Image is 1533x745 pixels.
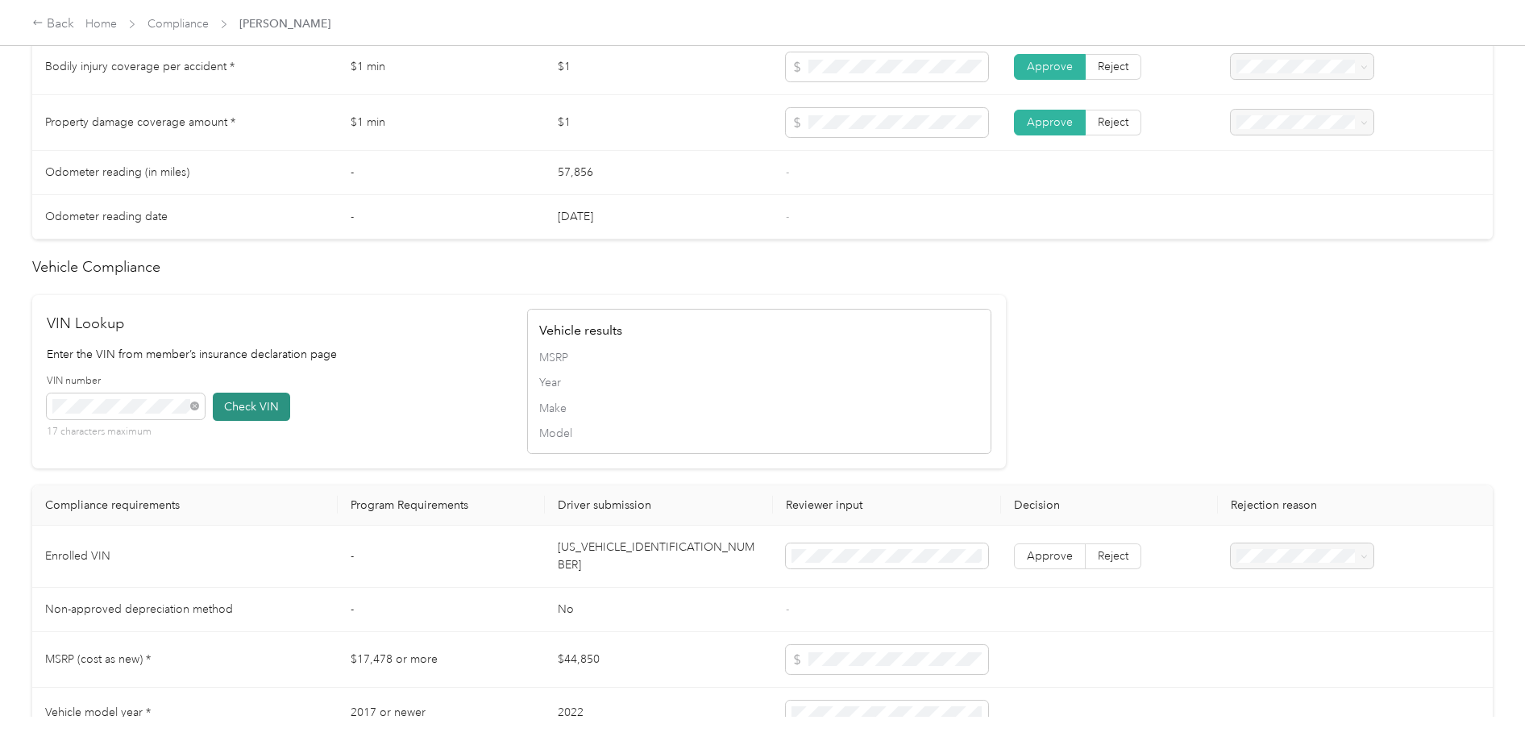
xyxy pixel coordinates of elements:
span: Bodily injury coverage per accident * [45,60,235,73]
h2: VIN Lookup [47,313,511,335]
th: Program Requirements [338,485,545,526]
span: Reject [1098,549,1128,563]
td: $1 min [338,95,545,151]
td: Odometer reading (in miles) [32,151,338,195]
span: [PERSON_NAME] [239,15,330,32]
span: Enrolled VIN [45,549,110,563]
td: 57,856 [545,151,773,195]
td: [US_VEHICLE_IDENTIFICATION_NUMBER] [545,526,773,588]
td: $1 [545,95,773,151]
td: $44,850 [545,632,773,688]
span: Year [539,374,979,391]
th: Rejection reason [1218,485,1493,526]
span: Model [539,425,979,442]
td: - [338,526,545,588]
td: 2017 or newer [338,688,545,740]
span: Reject [1098,60,1128,73]
span: Non-approved depreciation method [45,602,233,616]
td: [DATE] [545,195,773,239]
th: Compliance requirements [32,485,338,526]
td: Bodily injury coverage per accident * [32,40,338,95]
td: - [338,588,545,632]
p: Enter the VIN from member’s insurance declaration page [47,346,511,363]
span: MSRP (cost as new) * [45,652,151,666]
th: Decision [1001,485,1219,526]
h2: Vehicle Compliance [32,256,1493,278]
p: 17 characters maximum [47,425,205,439]
span: Odometer reading date [45,210,168,223]
td: MSRP (cost as new) * [32,632,338,688]
td: 2022 [545,688,773,740]
td: $1 [545,40,773,95]
td: $1 min [338,40,545,95]
iframe: Everlance-gr Chat Button Frame [1443,655,1533,745]
td: $17,478 or more [338,632,545,688]
span: Make [539,400,979,417]
span: - [786,210,789,223]
td: - [338,195,545,239]
span: - [786,602,789,616]
span: MSRP [539,349,979,366]
th: Reviewer input [773,485,1001,526]
span: Vehicle model year * [45,705,151,719]
a: Compliance [147,17,209,31]
th: Driver submission [545,485,773,526]
td: No [545,588,773,632]
td: - [338,151,545,195]
span: Approve [1027,60,1073,73]
td: Odometer reading date [32,195,338,239]
span: Odometer reading (in miles) [45,165,189,179]
label: VIN number [47,374,205,389]
td: Property damage coverage amount * [32,95,338,151]
span: Reject [1098,115,1128,129]
div: Back [32,15,74,34]
span: Approve [1027,549,1073,563]
h4: Vehicle results [539,321,979,340]
span: - [786,165,789,179]
span: Property damage coverage amount * [45,115,235,129]
td: Enrolled VIN [32,526,338,588]
span: Approve [1027,115,1073,129]
td: Non-approved depreciation method [32,588,338,632]
td: Vehicle model year * [32,688,338,740]
a: Home [85,17,117,31]
button: Check VIN [213,393,290,421]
